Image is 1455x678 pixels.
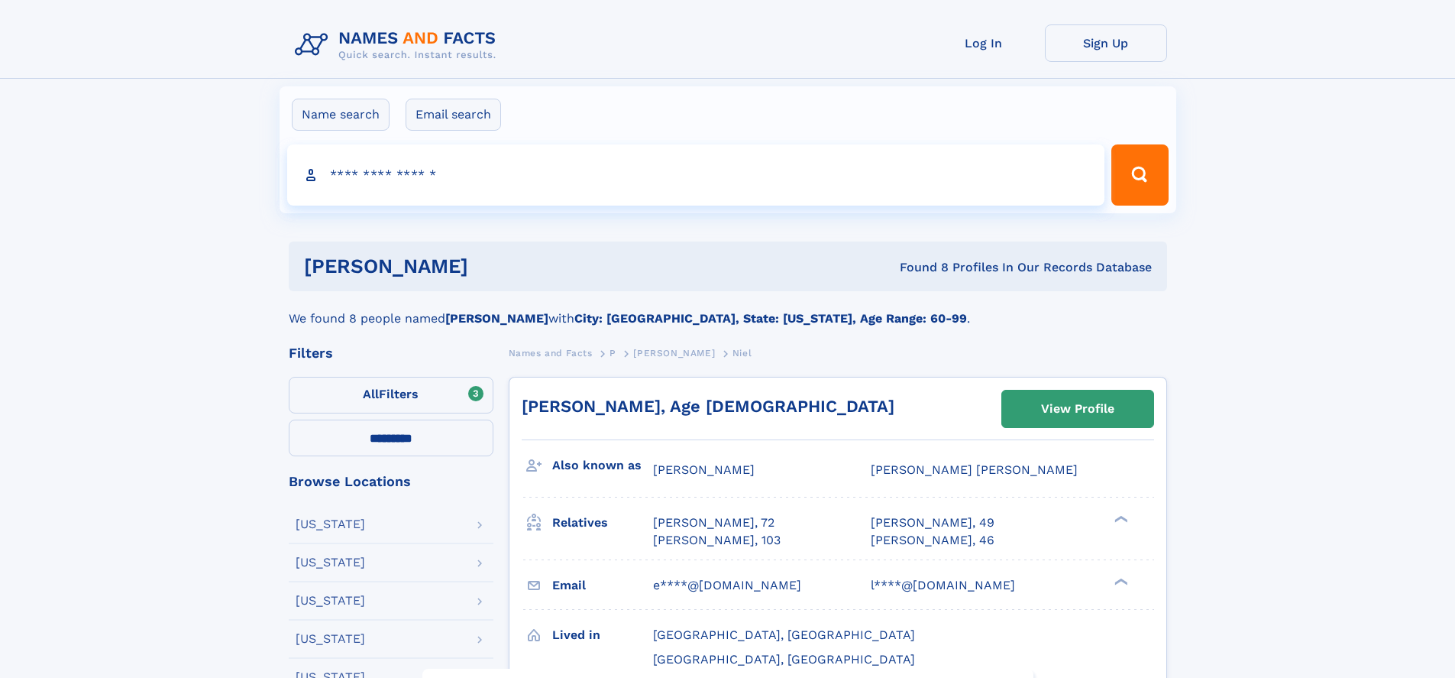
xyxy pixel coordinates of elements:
[1111,144,1168,206] button: Search Button
[1111,514,1129,524] div: ❯
[304,257,684,276] h1: [PERSON_NAME]
[609,348,616,358] span: P
[653,514,774,531] a: [PERSON_NAME], 72
[1045,24,1167,62] a: Sign Up
[653,462,755,477] span: [PERSON_NAME]
[289,346,493,360] div: Filters
[509,343,593,362] a: Names and Facts
[633,348,715,358] span: [PERSON_NAME]
[287,144,1105,206] input: search input
[552,453,653,478] h3: Also known as
[289,24,509,66] img: Logo Names and Facts
[653,532,781,549] a: [PERSON_NAME], 103
[289,475,493,488] div: Browse Locations
[732,348,752,358] span: Niel
[871,532,994,549] a: [PERSON_NAME], 46
[684,259,1152,276] div: Found 8 Profiles In Our Records Database
[1002,391,1153,427] a: View Profile
[406,99,501,131] label: Email search
[653,628,915,642] span: [GEOGRAPHIC_DATA], [GEOGRAPHIC_DATA]
[1041,391,1114,427] div: View Profile
[289,377,493,414] label: Filters
[289,291,1167,328] div: We found 8 people named with .
[574,311,967,326] b: City: [GEOGRAPHIC_DATA], State: [US_STATE], Age Range: 60-99
[923,24,1045,62] a: Log In
[445,311,548,326] b: [PERSON_NAME]
[552,510,653,536] h3: Relatives
[871,514,994,531] a: [PERSON_NAME], 49
[1111,576,1129,586] div: ❯
[653,652,915,667] span: [GEOGRAPHIC_DATA], [GEOGRAPHIC_DATA]
[296,633,365,645] div: [US_STATE]
[552,622,653,648] h3: Lived in
[633,343,715,362] a: [PERSON_NAME]
[296,595,365,607] div: [US_STATE]
[296,518,365,530] div: [US_STATE]
[363,387,379,401] span: All
[292,99,390,131] label: Name search
[296,556,365,569] div: [US_STATE]
[609,343,616,362] a: P
[871,462,1078,477] span: [PERSON_NAME] [PERSON_NAME]
[522,397,894,416] a: [PERSON_NAME], Age [DEMOGRAPHIC_DATA]
[552,573,653,599] h3: Email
